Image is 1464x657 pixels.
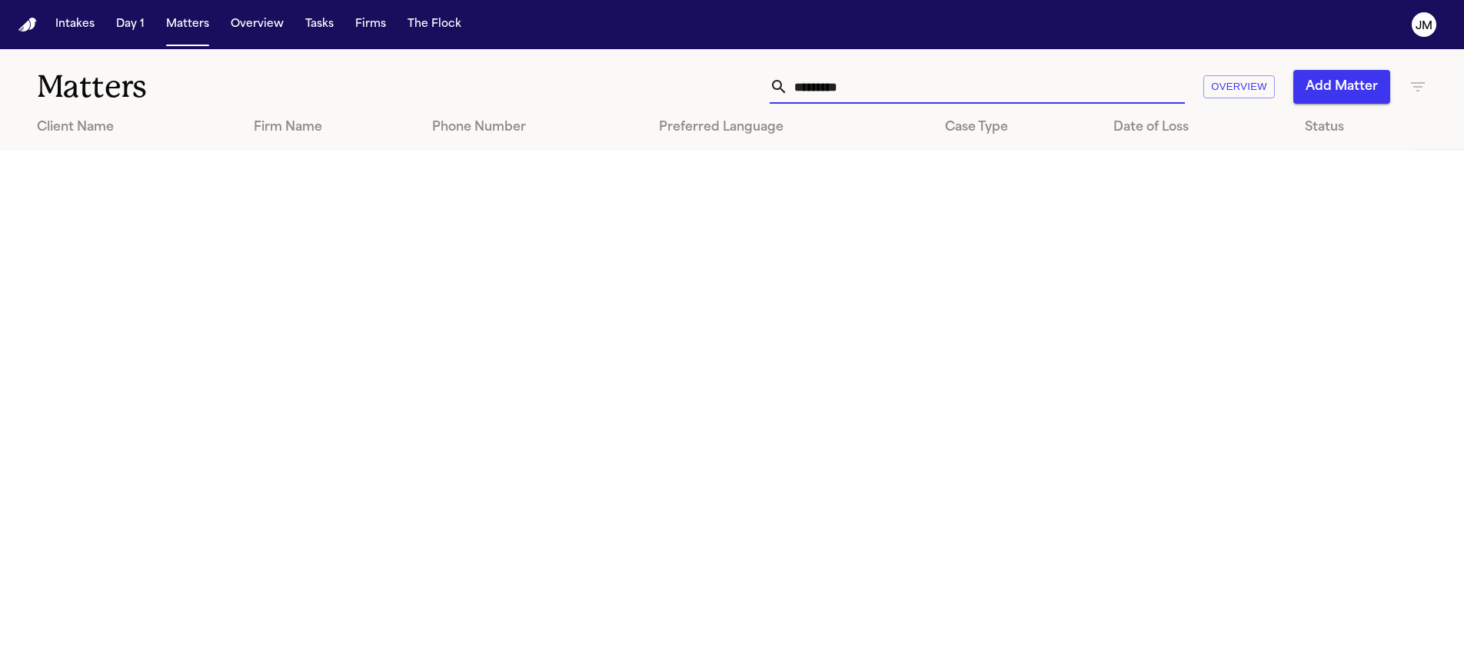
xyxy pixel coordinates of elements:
div: Date of Loss [1113,118,1280,137]
div: Preferred Language [659,118,920,137]
button: The Flock [401,11,467,38]
button: Overview [1203,75,1275,99]
h1: Matters [37,68,441,106]
div: Firm Name [254,118,408,137]
div: Client Name [37,118,229,137]
button: Day 1 [110,11,151,38]
div: Status [1305,118,1402,137]
img: Finch Logo [18,18,37,32]
button: Firms [349,11,392,38]
button: Add Matter [1293,70,1390,104]
div: Phone Number [432,118,634,137]
button: Tasks [299,11,340,38]
button: Matters [160,11,215,38]
a: Home [18,18,37,32]
button: Overview [225,11,290,38]
div: Case Type [945,118,1089,137]
button: Intakes [49,11,101,38]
